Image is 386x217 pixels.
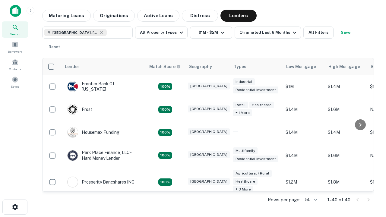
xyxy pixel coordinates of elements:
a: Saved [2,74,28,90]
span: Borrowers [8,49,22,54]
td: $1.2M [283,167,325,197]
th: High Mortgage [325,58,367,75]
div: Types [234,63,246,70]
img: picture [68,104,78,115]
button: All Filters [303,27,334,39]
div: 50 [303,195,318,204]
div: [GEOGRAPHIC_DATA] [188,178,230,185]
p: Rows per page: [268,196,300,203]
img: picture [68,177,78,187]
div: Multifamily [233,147,258,154]
button: Originations [93,10,135,22]
th: Capitalize uses an advanced AI algorithm to match your search with the best lender. The match sco... [146,58,185,75]
th: Low Mortgage [283,58,325,75]
div: + 3 more [233,186,253,193]
td: $1M [283,75,325,98]
td: $1.4M [283,121,325,144]
button: All Property Types [135,27,188,39]
div: Originated Last 6 Months [239,29,298,36]
button: Save your search to get updates of matches that match your search criteria. [336,27,355,39]
p: 1–40 of 40 [327,196,350,203]
button: Distress [182,10,218,22]
div: Frost [67,104,92,115]
button: Lenders [220,10,257,22]
div: Frontier Bank Of [US_STATE] [67,81,140,92]
div: Prosperity Bancshares INC [67,177,134,187]
button: Maturing Loans [42,10,91,22]
div: Retail [233,102,248,108]
button: Active Loans [137,10,179,22]
div: Matching Properties: 7, hasApolloMatch: undefined [158,178,172,186]
span: Contacts [9,67,21,71]
td: $1.8M [325,167,367,197]
td: $1.4M [325,75,367,98]
h6: Match Score [149,63,179,70]
img: picture [68,81,78,92]
div: Park Place Finance, LLC - Hard Money Lender [67,150,140,161]
th: Lender [61,58,146,75]
div: Agricultural / Rural [233,170,272,177]
div: [GEOGRAPHIC_DATA] [188,83,230,90]
div: High Mortgage [328,63,360,70]
td: $1.6M [325,144,367,167]
img: capitalize-icon.png [10,5,21,17]
div: Matching Properties: 4, hasApolloMatch: undefined [158,152,172,159]
img: picture [68,150,78,161]
div: Capitalize uses an advanced AI algorithm to match your search with the best lender. The match sco... [149,63,181,70]
th: Types [230,58,283,75]
div: Residential Investment [233,156,278,162]
div: Residential Investment [233,86,278,93]
td: $1.6M [325,98,367,121]
div: Matching Properties: 4, hasApolloMatch: undefined [158,83,172,90]
div: Housemax Funding [67,127,119,138]
a: Borrowers [2,39,28,55]
div: [GEOGRAPHIC_DATA] [188,128,230,135]
span: [GEOGRAPHIC_DATA], [GEOGRAPHIC_DATA], [GEOGRAPHIC_DATA] [52,30,98,35]
div: [GEOGRAPHIC_DATA] [188,105,230,112]
td: $1.4M [283,144,325,167]
div: Healthcare [249,102,274,108]
div: [GEOGRAPHIC_DATA] [188,151,230,158]
div: + 1 more [233,109,252,116]
a: Search [2,21,28,38]
button: Reset [45,41,64,53]
span: Search [10,32,21,36]
div: Industrial [233,78,255,85]
span: Saved [11,84,20,89]
iframe: Chat Widget [356,169,386,198]
div: Healthcare [233,178,258,185]
th: Geography [185,58,230,75]
div: Matching Properties: 4, hasApolloMatch: undefined [158,106,172,113]
button: $1M - $2M [190,27,232,39]
td: $1.4M [283,98,325,121]
div: Lender [65,63,79,70]
img: picture [68,127,78,137]
a: Contacts [2,56,28,73]
div: Matching Properties: 4, hasApolloMatch: undefined [158,129,172,136]
div: Geography [188,63,212,70]
td: $1.4M [325,121,367,144]
div: Low Mortgage [286,63,316,70]
button: Originated Last 6 Months [235,27,301,39]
